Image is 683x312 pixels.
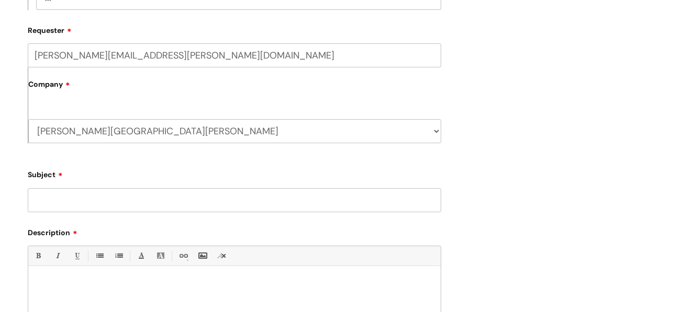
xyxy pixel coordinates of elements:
[28,167,441,179] label: Subject
[28,225,441,237] label: Description
[31,249,44,262] a: Bold (Ctrl-B)
[176,249,189,262] a: Link
[112,249,125,262] a: 1. Ordered List (Ctrl-Shift-8)
[135,249,148,262] a: Font Color
[196,249,209,262] a: Insert Image...
[154,249,167,262] a: Back Color
[28,76,441,100] label: Company
[28,22,441,35] label: Requester
[28,43,441,67] input: Email
[51,249,64,262] a: Italic (Ctrl-I)
[93,249,106,262] a: • Unordered List (Ctrl-Shift-7)
[215,249,228,262] a: Remove formatting (Ctrl-\)
[70,249,83,262] a: Underline(Ctrl-U)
